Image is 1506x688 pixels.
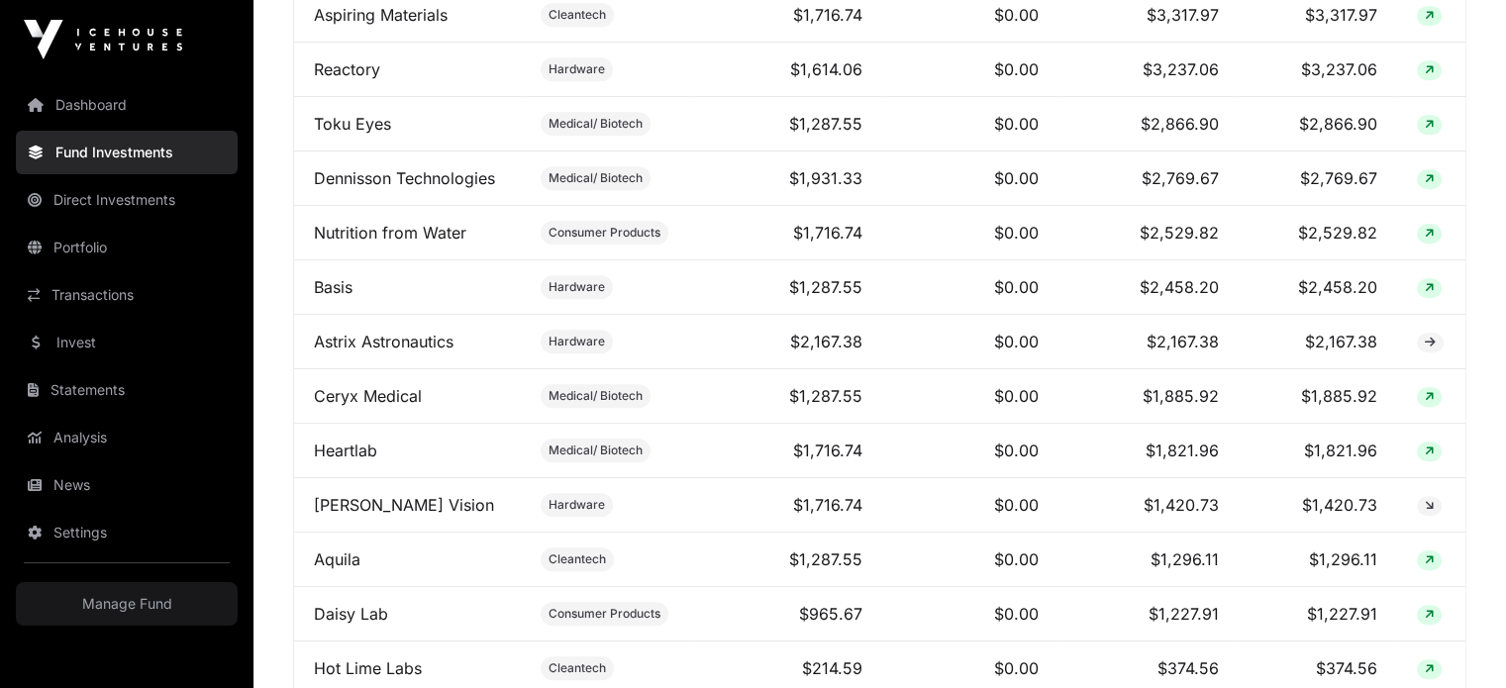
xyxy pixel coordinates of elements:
[314,59,380,79] a: Reactory
[1058,369,1239,424] td: $1,885.92
[882,151,1058,206] td: $0.00
[1239,151,1397,206] td: $2,769.67
[693,587,882,641] td: $965.67
[16,226,238,269] a: Portfolio
[882,424,1058,478] td: $0.00
[1239,97,1397,151] td: $2,866.90
[1239,369,1397,424] td: $1,885.92
[882,315,1058,369] td: $0.00
[1058,424,1239,478] td: $1,821.96
[549,606,660,622] span: Consumer Products
[314,168,495,188] a: Dennisson Technologies
[314,604,388,624] a: Daisy Lab
[1239,206,1397,260] td: $2,529.82
[549,279,605,295] span: Hardware
[1058,533,1239,587] td: $1,296.11
[314,5,448,25] a: Aspiring Materials
[549,170,643,186] span: Medical/ Biotech
[314,386,422,406] a: Ceryx Medical
[693,315,882,369] td: $2,167.38
[16,416,238,459] a: Analysis
[16,582,238,626] a: Manage Fund
[1058,260,1239,315] td: $2,458.20
[549,497,605,513] span: Hardware
[549,660,606,676] span: Cleantech
[16,178,238,222] a: Direct Investments
[1239,315,1397,369] td: $2,167.38
[1058,151,1239,206] td: $2,769.67
[16,273,238,317] a: Transactions
[693,424,882,478] td: $1,716.74
[693,43,882,97] td: $1,614.06
[1058,43,1239,97] td: $3,237.06
[1239,43,1397,97] td: $3,237.06
[1058,97,1239,151] td: $2,866.90
[24,20,182,59] img: Icehouse Ventures Logo
[882,206,1058,260] td: $0.00
[882,97,1058,151] td: $0.00
[314,441,377,460] a: Heartlab
[314,549,360,569] a: Aquila
[549,61,605,77] span: Hardware
[693,533,882,587] td: $1,287.55
[16,131,238,174] a: Fund Investments
[549,7,606,23] span: Cleantech
[693,478,882,533] td: $1,716.74
[549,551,606,567] span: Cleantech
[1239,533,1397,587] td: $1,296.11
[1058,587,1239,641] td: $1,227.91
[693,206,882,260] td: $1,716.74
[16,321,238,364] a: Invest
[16,511,238,554] a: Settings
[882,43,1058,97] td: $0.00
[882,533,1058,587] td: $0.00
[549,442,643,458] span: Medical/ Biotech
[16,368,238,412] a: Statements
[549,334,605,349] span: Hardware
[549,116,643,132] span: Medical/ Biotech
[882,260,1058,315] td: $0.00
[314,658,422,678] a: Hot Lime Labs
[882,587,1058,641] td: $0.00
[882,478,1058,533] td: $0.00
[1239,260,1397,315] td: $2,458.20
[882,369,1058,424] td: $0.00
[314,114,391,134] a: Toku Eyes
[1058,478,1239,533] td: $1,420.73
[693,369,882,424] td: $1,287.55
[1239,424,1397,478] td: $1,821.96
[16,83,238,127] a: Dashboard
[1239,478,1397,533] td: $1,420.73
[693,151,882,206] td: $1,931.33
[1239,587,1397,641] td: $1,227.91
[314,223,466,243] a: Nutrition from Water
[16,463,238,507] a: News
[314,495,494,515] a: [PERSON_NAME] Vision
[693,97,882,151] td: $1,287.55
[1058,206,1239,260] td: $2,529.82
[1407,593,1506,688] iframe: Chat Widget
[549,225,660,241] span: Consumer Products
[314,277,352,297] a: Basis
[314,332,453,351] a: Astrix Astronautics
[1058,315,1239,369] td: $2,167.38
[693,260,882,315] td: $1,287.55
[549,388,643,404] span: Medical/ Biotech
